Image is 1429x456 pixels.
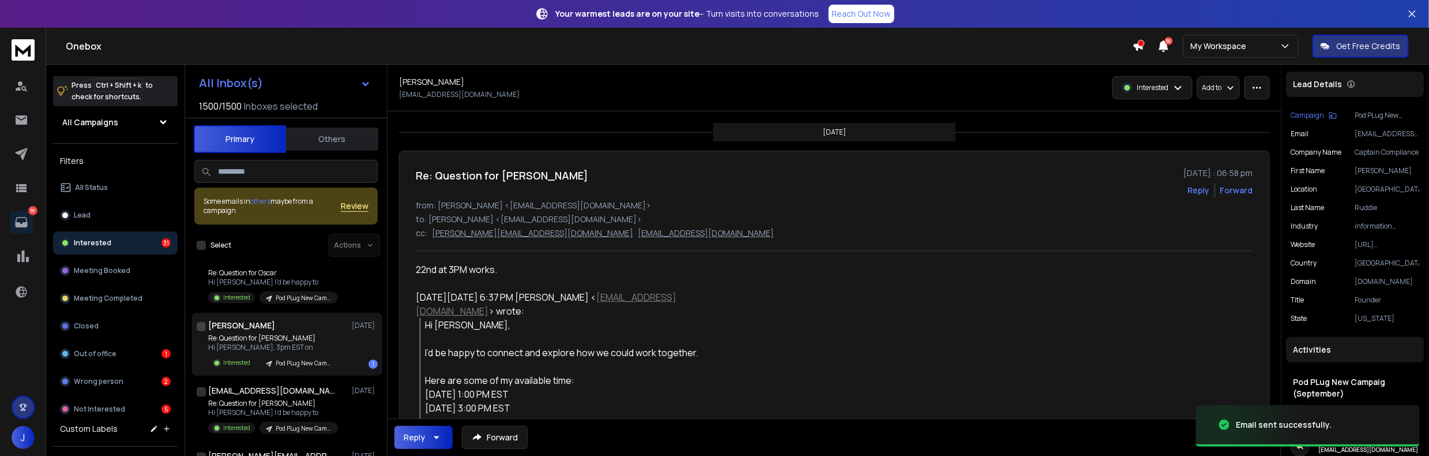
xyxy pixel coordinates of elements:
p: Not Interested [74,405,125,414]
div: 31 [161,238,171,248]
h1: Onebox [66,39,1133,53]
p: Re: Question for Oscar [208,268,338,278]
button: Out of office1 [53,342,178,365]
button: Closed [53,315,178,338]
h1: [PERSON_NAME] [399,76,464,88]
button: Not Interested5 [53,398,178,421]
p: [DATE] [823,128,846,137]
p: Re: Question for [PERSON_NAME] [208,334,338,343]
p: [EMAIL_ADDRESS][DOMAIN_NAME] [638,227,774,239]
p: Interested [223,424,250,432]
p: First Name [1291,166,1325,175]
p: Meeting Completed [74,294,142,303]
p: [GEOGRAPHIC_DATA] [1355,259,1420,268]
div: 22nd at 3PM works. [416,263,753,276]
p: [DATE] : 06:58 pm [1184,167,1253,179]
div: [DATE] 1:00 PM EST [426,387,753,401]
p: Re: Question for [PERSON_NAME] [208,399,338,408]
p: [PERSON_NAME][EMAIL_ADDRESS][DOMAIN_NAME] [432,227,633,239]
div: Email sent successfully. [1236,419,1332,431]
p: Lead Details [1293,79,1342,90]
p: Reach Out Now [832,8,891,20]
p: – Turn visits into conversations [556,8,819,20]
p: [URL][DOMAIN_NAME] [1355,240,1420,249]
h3: Filters [53,153,178,169]
button: Primary [194,125,286,153]
p: [DATE] [352,321,378,330]
p: Meeting Booked [74,266,130,275]
p: All Status [75,183,108,192]
p: website [1291,240,1315,249]
button: Meeting Booked [53,259,178,282]
p: domain [1291,277,1317,286]
p: [DATE] [352,386,378,395]
span: 50 [1165,37,1173,45]
button: Review [341,200,368,212]
p: Interested [74,238,111,248]
strong: Your warmest leads are on your site [556,8,700,19]
p: Wrong person [74,377,123,386]
div: I’d be happy to connect and explore how we could work together. [426,346,753,360]
div: 2 [161,377,171,386]
p: Interested [1137,83,1169,92]
p: Hi [PERSON_NAME] I’d be happy to [208,408,338,417]
div: Some emails in maybe from a campaign [204,197,341,215]
img: logo [12,39,35,61]
p: State [1291,314,1307,323]
h1: All Campaigns [62,117,118,128]
p: Press to check for shortcuts. [72,80,153,103]
button: J [12,426,35,449]
p: information technology & services [1355,222,1420,231]
button: Get Free Credits [1313,35,1409,58]
button: Meeting Completed [53,287,178,310]
p: Get Free Credits [1337,40,1401,52]
h1: [PERSON_NAME] [208,320,275,331]
p: location [1291,185,1318,194]
p: from: [PERSON_NAME] <[EMAIL_ADDRESS][DOMAIN_NAME]> [416,200,1253,211]
div: Reply [404,432,425,443]
button: Interested31 [53,231,178,255]
label: Select [210,241,231,250]
p: Pod PLug New Campaig (September) [1355,111,1420,120]
div: Forward [1220,185,1253,196]
h1: Pod PLug New Campaig (September) [1293,376,1417,399]
div: 5 [161,405,171,414]
span: Ctrl + Shift + k [94,79,143,92]
button: Forward [462,426,528,449]
a: Reach Out Now [829,5,894,23]
a: 39 [10,211,33,234]
p: Captain Compliance [1355,148,1420,157]
p: Interested [223,293,250,302]
p: Out of office [74,349,116,358]
div: Here are some of my available time: [426,373,753,387]
p: Company Name [1291,148,1342,157]
button: Others [286,126,378,152]
span: 1500 / 1500 [199,99,242,113]
p: Last Name [1291,203,1325,212]
button: All Inbox(s) [190,72,380,95]
p: Interested [223,358,250,367]
p: Pod PLug New Campaig (September) [276,424,331,433]
div: 1 [161,349,171,358]
button: Wrong person2 [53,370,178,393]
p: Pod PLug New Campaig (September) [276,359,331,368]
button: All Campaigns [53,111,178,134]
p: Campaign [1291,111,1325,120]
p: [EMAIL_ADDRESS][DOMAIN_NAME] [1355,129,1420,139]
span: others [250,196,270,206]
p: Hi [PERSON_NAME], 3pm EST on [208,343,338,352]
p: 39 [28,206,37,215]
p: Founder [1355,296,1420,305]
p: Country [1291,259,1317,268]
h1: [EMAIL_ADDRESS][DOMAIN_NAME] [208,385,335,397]
div: [DATE][DATE] 6:37 PM [PERSON_NAME] < > wrote: [416,290,753,318]
p: cc: [416,227,427,239]
p: Ruddie [1355,203,1420,212]
p: Hi [PERSON_NAME] I’d be happy to [208,278,338,287]
p: Email [1291,129,1309,139]
h3: Inboxes selected [244,99,318,113]
p: title [1291,296,1304,305]
div: Activities [1287,337,1424,362]
p: Add to [1202,83,1222,92]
